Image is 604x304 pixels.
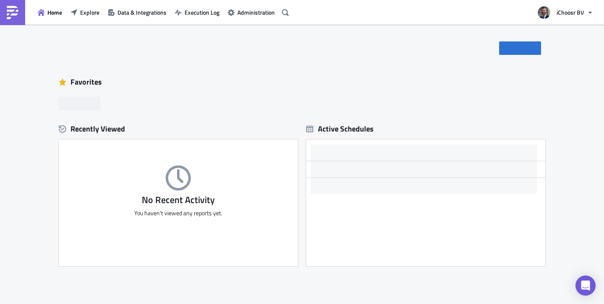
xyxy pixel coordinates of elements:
span: Home [47,8,62,17]
div: Favorites [59,76,545,88]
img: PushMetrics [6,6,19,19]
button: Explore [66,6,104,19]
img: Avatar [537,5,551,20]
button: Home [34,6,66,19]
span: Execution Log [185,8,219,17]
span: Explore [80,8,99,17]
span: iChoosr BV [557,8,584,17]
button: iChoosr BV [533,3,598,22]
p: You haven't viewed any reports yet. [59,209,298,217]
button: Execution Log [171,6,224,19]
div: Open Intercom Messenger [575,276,596,296]
h3: No Recent Activity [59,195,298,205]
div: Active Schedules [306,124,374,134]
button: Data & Integrations [104,6,171,19]
button: Administration [224,6,279,19]
span: Data & Integrations [117,8,167,17]
span: Administration [237,8,275,17]
div: Recently Viewed [59,123,298,135]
